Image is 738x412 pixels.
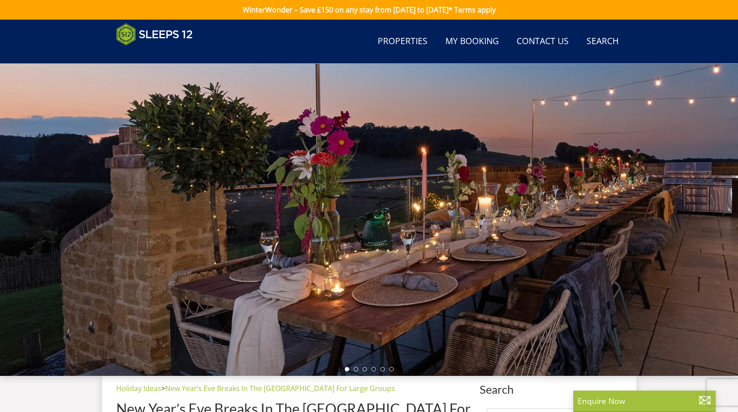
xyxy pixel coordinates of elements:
[583,32,622,52] a: Search
[116,383,161,393] a: Holiday Ideas
[513,32,572,52] a: Contact Us
[578,395,711,407] p: Enquire Now
[374,32,431,52] a: Properties
[161,383,165,393] span: >
[165,383,395,393] a: New Year’s Eve Breaks In The [GEOGRAPHIC_DATA] For Large Groups
[116,23,193,45] img: Sleeps 12
[442,32,502,52] a: My Booking
[480,383,622,396] span: Search
[112,51,205,58] iframe: Customer reviews powered by Trustpilot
